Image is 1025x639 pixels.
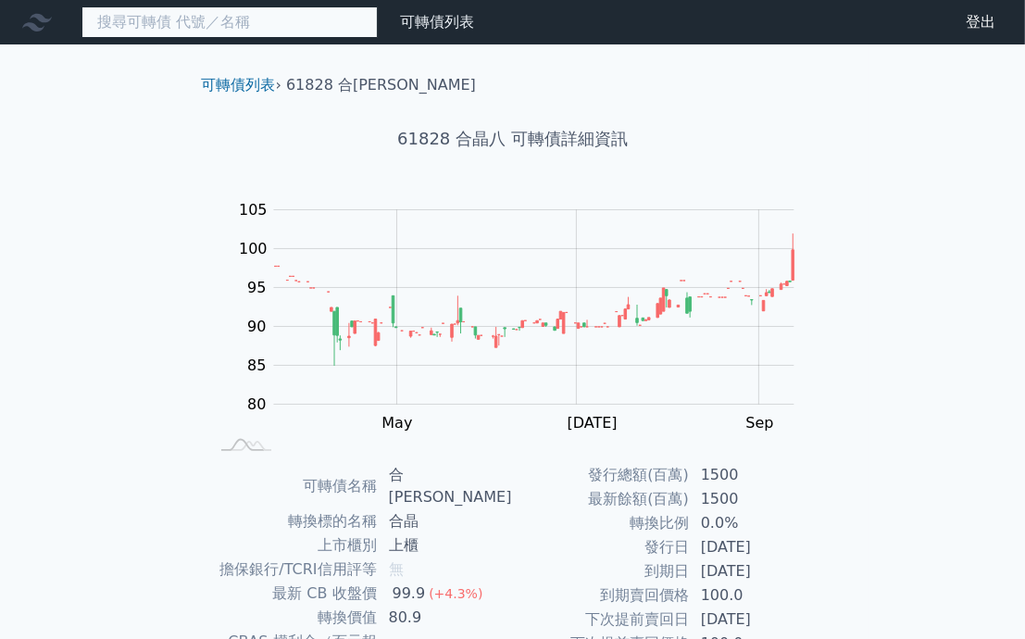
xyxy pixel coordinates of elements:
td: 到期日 [513,559,690,583]
td: 下次提前賣回日 [513,608,690,632]
tspan: 105 [239,201,268,219]
tspan: 85 [247,357,266,374]
tspan: Sep [746,414,774,432]
td: 0.0% [690,511,817,535]
span: (+4.3%) [429,586,482,601]
li: › [202,74,281,96]
tspan: May [381,414,412,432]
td: 合[PERSON_NAME] [378,463,513,509]
td: 上市櫃別 [209,533,378,558]
tspan: 95 [247,279,266,296]
a: 登出 [951,7,1010,37]
td: 最新餘額(百萬) [513,487,690,511]
td: 1500 [690,487,817,511]
tspan: 100 [239,240,268,257]
td: 發行總額(百萬) [513,463,690,487]
tspan: 80 [247,395,266,413]
tspan: [DATE] [568,414,618,432]
span: 無 [389,560,404,578]
td: 可轉債名稱 [209,463,378,509]
td: [DATE] [690,608,817,632]
tspan: 90 [247,318,266,335]
input: 搜尋可轉債 代號／名稱 [81,6,378,38]
td: 上櫃 [378,533,513,558]
td: 1500 [690,463,817,487]
h1: 61828 合晶八 可轉債詳細資訊 [187,126,839,152]
td: 轉換比例 [513,511,690,535]
td: 100.0 [690,583,817,608]
td: [DATE] [690,535,817,559]
td: 最新 CB 收盤價 [209,582,378,606]
g: Chart [230,201,822,432]
td: [DATE] [690,559,817,583]
td: 轉換價值 [209,606,378,630]
td: 80.9 [378,606,513,630]
td: 擔保銀行/TCRI信用評等 [209,558,378,582]
div: 99.9 [389,583,430,605]
td: 轉換標的名稱 [209,509,378,533]
td: 發行日 [513,535,690,559]
td: 合晶 [378,509,513,533]
a: 可轉債列表 [202,76,276,94]
li: 61828 合[PERSON_NAME] [286,74,476,96]
a: 可轉債列表 [400,13,474,31]
td: 到期賣回價格 [513,583,690,608]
